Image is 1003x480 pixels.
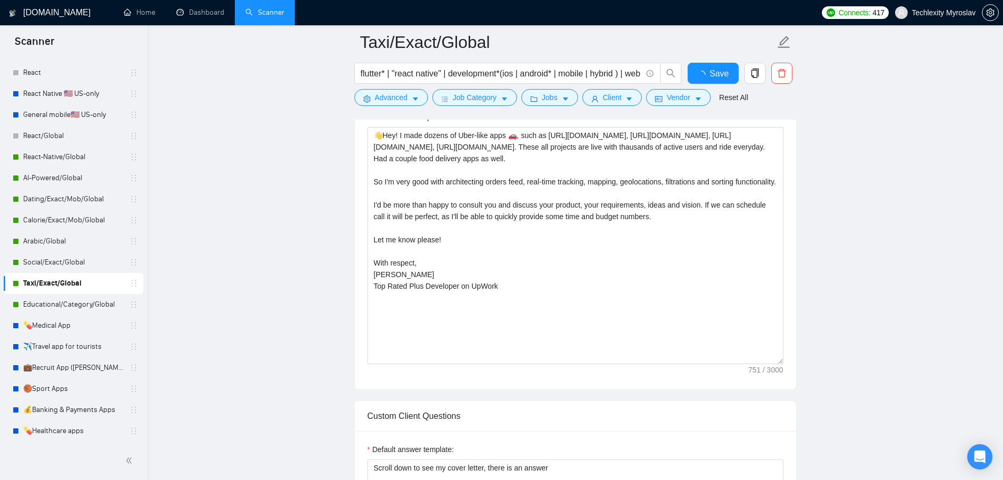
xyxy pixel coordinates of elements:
[124,8,155,17] a: homeHome
[23,83,123,104] a: React Native 🇺🇸 US-only
[661,68,681,78] span: search
[23,252,123,273] a: Social/Exact/Global
[453,92,496,103] span: Job Category
[23,378,123,399] a: 🏀Sport Apps
[368,444,454,455] label: Default answer template:
[982,8,998,17] span: setting
[697,71,710,79] span: loading
[9,5,16,22] img: logo
[361,67,642,80] input: Search Freelance Jobs...
[23,168,123,189] a: AI-Powered/Global
[368,127,783,364] textarea: Cover Letter template:
[23,210,123,231] a: Calorie/Exact/Mob/Global
[6,34,63,56] span: Scanner
[130,174,138,182] span: holder
[603,92,622,103] span: Client
[772,68,792,78] span: delete
[130,364,138,372] span: holder
[441,95,449,103] span: bars
[130,406,138,414] span: holder
[521,89,578,106] button: folderJobscaret-down
[582,89,642,106] button: userClientcaret-down
[591,95,599,103] span: user
[23,104,123,125] a: General mobile🇺🇸 US-only
[130,90,138,98] span: holder
[827,8,835,17] img: upwork-logo.png
[360,29,775,55] input: Scanner name...
[23,273,123,294] a: Taxi/Exact/Global
[771,63,792,84] button: delete
[130,258,138,267] span: holder
[130,216,138,224] span: holder
[412,95,419,103] span: caret-down
[176,8,224,17] a: dashboardDashboard
[688,63,739,84] button: Save
[130,68,138,77] span: holder
[655,95,662,103] span: idcard
[967,444,992,469] div: Open Intercom Messenger
[501,95,508,103] span: caret-down
[839,7,870,18] span: Connects:
[23,231,123,252] a: Arabic/Global
[23,146,123,168] a: React-Native/Global
[872,7,884,18] span: 417
[23,336,123,357] a: ✈️Travel app for tourists
[130,321,138,330] span: holder
[23,315,123,336] a: 💊Medical App
[245,8,284,17] a: searchScanner
[23,125,123,146] a: React/Global
[23,294,123,315] a: Educational/Category/Global
[23,62,123,83] a: React
[982,8,999,17] a: setting
[130,195,138,203] span: holder
[542,92,558,103] span: Jobs
[562,95,569,103] span: caret-down
[744,63,766,84] button: copy
[130,279,138,288] span: holder
[130,237,138,246] span: holder
[667,92,690,103] span: Vendor
[625,95,633,103] span: caret-down
[368,401,783,431] div: Custom Client Questions
[647,70,653,77] span: info-circle
[130,427,138,435] span: holder
[354,89,428,106] button: settingAdvancedcaret-down
[125,455,136,466] span: double-left
[745,68,765,78] span: copy
[130,342,138,351] span: holder
[23,189,123,210] a: Dating/Exact/Mob/Global
[710,67,729,80] span: Save
[982,4,999,21] button: setting
[130,385,138,393] span: holder
[130,153,138,161] span: holder
[130,132,138,140] span: holder
[432,89,517,106] button: barsJob Categorycaret-down
[530,95,538,103] span: folder
[694,95,702,103] span: caret-down
[130,300,138,309] span: holder
[777,35,791,49] span: edit
[23,399,123,420] a: 💰Banking & Payments Apps
[23,357,123,378] a: 💼Recruit App ([PERSON_NAME])
[375,92,408,103] span: Advanced
[646,89,710,106] button: idcardVendorcaret-down
[363,95,371,103] span: setting
[130,111,138,119] span: holder
[23,420,123,442] a: 💊Healthcare apps
[660,63,681,84] button: search
[898,9,905,16] span: user
[719,92,748,103] a: Reset All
